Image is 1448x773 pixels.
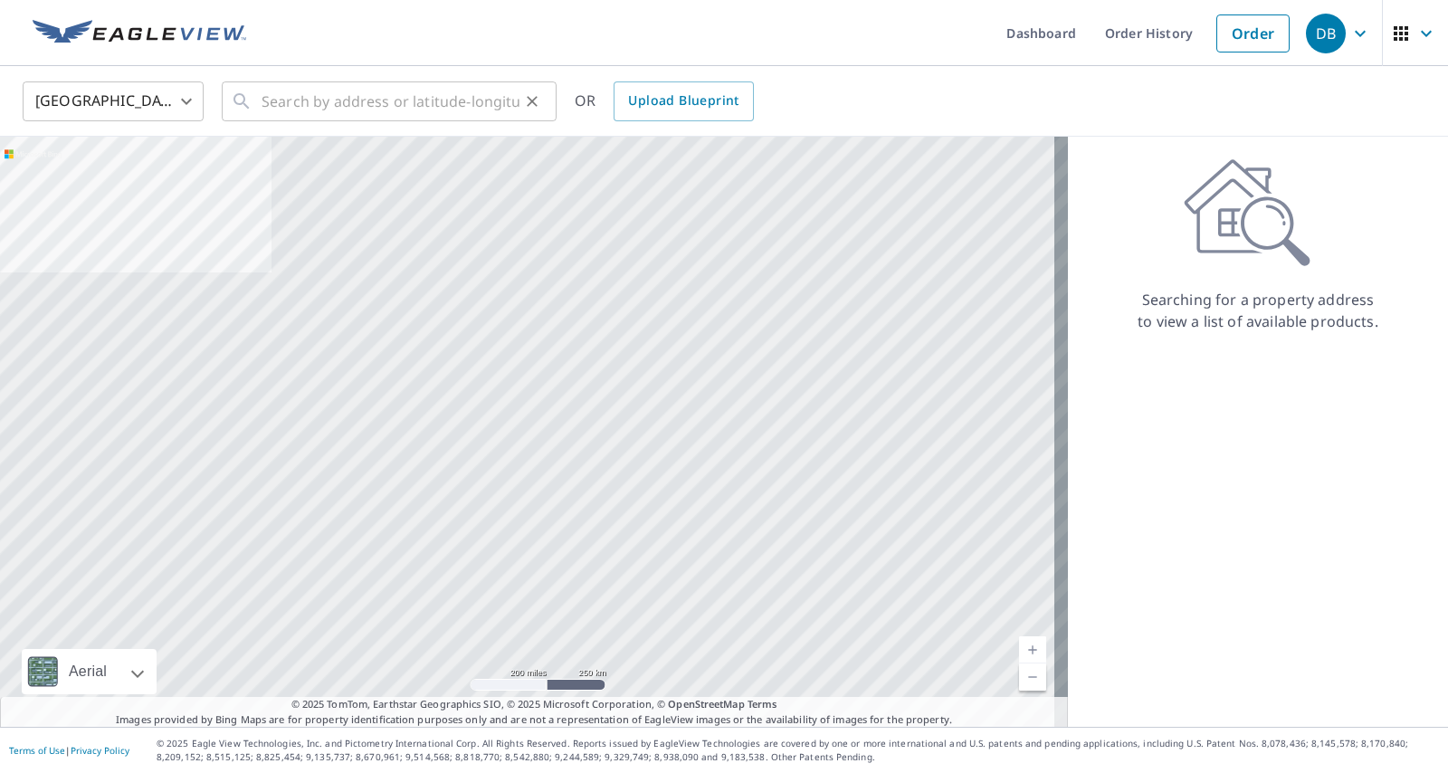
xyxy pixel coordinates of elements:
p: © 2025 Eagle View Technologies, Inc. and Pictometry International Corp. All Rights Reserved. Repo... [157,737,1439,764]
a: OpenStreetMap [668,697,744,711]
a: Order [1216,14,1290,52]
p: Searching for a property address to view a list of available products. [1137,289,1379,332]
div: Aerial [22,649,157,694]
a: Terms of Use [9,744,65,757]
span: Upload Blueprint [628,90,738,112]
a: Current Level 5, Zoom In [1019,636,1046,663]
a: Upload Blueprint [614,81,753,121]
div: [GEOGRAPHIC_DATA] [23,76,204,127]
img: EV Logo [33,20,246,47]
div: Aerial [63,649,112,694]
div: DB [1306,14,1346,53]
a: Current Level 5, Zoom Out [1019,663,1046,691]
input: Search by address or latitude-longitude [262,76,519,127]
a: Terms [748,697,777,711]
p: | [9,745,129,756]
a: Privacy Policy [71,744,129,757]
div: OR [575,81,754,121]
span: © 2025 TomTom, Earthstar Geographics SIO, © 2025 Microsoft Corporation, © [291,697,777,712]
button: Clear [519,89,545,114]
